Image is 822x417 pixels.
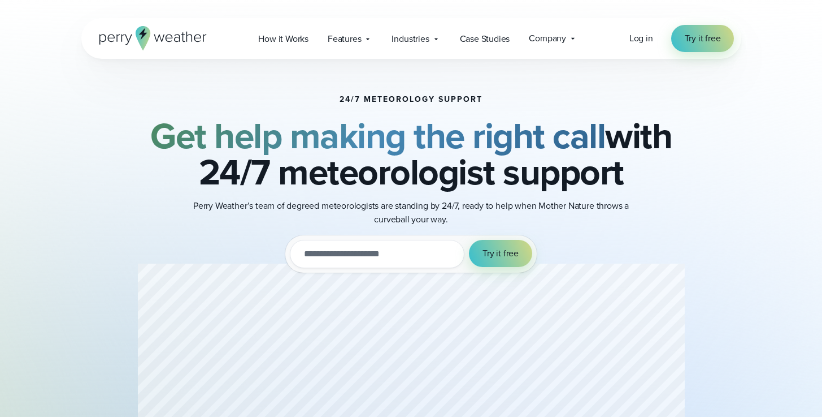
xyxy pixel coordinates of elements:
[185,199,637,226] p: Perry Weather’s team of degreed meteorologists are standing by 24/7, ready to help when Mother Na...
[460,32,510,46] span: Case Studies
[529,32,566,45] span: Company
[450,27,520,50] a: Case Studies
[671,25,734,52] a: Try it free
[340,95,482,104] h1: 24/7 Meteorology Support
[258,32,308,46] span: How it Works
[392,32,429,46] span: Industries
[150,109,605,162] strong: Get help making the right call
[249,27,318,50] a: How it Works
[629,32,653,45] a: Log in
[469,240,532,267] button: Try it free
[328,32,361,46] span: Features
[482,247,519,260] span: Try it free
[138,118,685,190] h2: with 24/7 meteorologist support
[685,32,721,45] span: Try it free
